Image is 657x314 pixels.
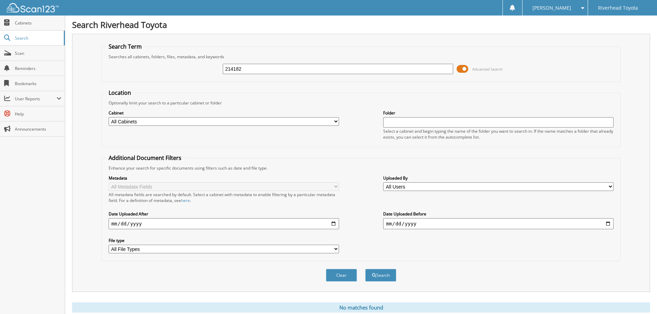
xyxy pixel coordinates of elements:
[383,175,614,181] label: Uploaded By
[15,50,61,56] span: Scan
[109,110,339,116] label: Cabinet
[72,19,650,30] h1: Search Riverhead Toyota
[105,154,185,162] legend: Additional Document Filters
[15,111,61,117] span: Help
[15,96,57,102] span: User Reports
[365,269,396,282] button: Search
[383,211,614,217] label: Date Uploaded Before
[105,89,135,97] legend: Location
[105,43,145,50] legend: Search Term
[109,192,339,203] div: All metadata fields are searched by default. Select a cabinet with metadata to enable filtering b...
[109,237,339,243] label: File type
[598,6,638,10] span: Riverhead Toyota
[383,110,614,116] label: Folder
[15,65,61,71] span: Reminders
[109,218,339,229] input: start
[105,100,617,106] div: Optionally limit your search to a particular cabinet or folder
[7,3,59,12] img: scan123-logo-white.svg
[109,211,339,217] label: Date Uploaded After
[181,197,190,203] a: here
[15,126,61,132] span: Announcements
[383,128,614,140] div: Select a cabinet and begin typing the name of the folder you want to search in. If the name match...
[105,54,617,60] div: Searches all cabinets, folders, files, metadata, and keywords
[105,165,617,171] div: Enhance your search for specific documents using filters such as date and file type.
[326,269,357,282] button: Clear
[15,20,61,26] span: Cabinets
[383,218,614,229] input: end
[109,175,339,181] label: Metadata
[72,302,650,313] div: No matches found
[472,67,503,72] span: Advanced Search
[15,81,61,87] span: Bookmarks
[15,35,60,41] span: Search
[532,6,571,10] span: [PERSON_NAME]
